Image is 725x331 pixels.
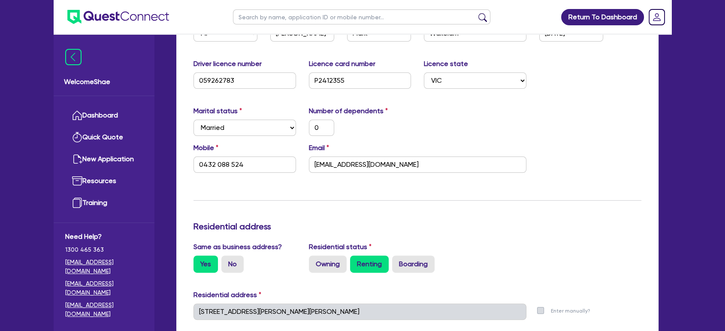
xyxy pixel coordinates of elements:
img: icon-menu-close [65,49,82,65]
label: Driver licence number [193,59,262,69]
label: Marital status [193,106,242,116]
h3: Residential address [193,221,641,232]
label: Email [309,143,329,153]
label: Renting [350,256,389,273]
span: 1300 465 363 [65,245,143,254]
label: Owning [309,256,347,273]
span: Welcome Shae [64,77,144,87]
label: Boarding [392,256,435,273]
label: No [221,256,244,273]
a: Training [65,192,143,214]
a: Return To Dashboard [561,9,644,25]
label: Yes [193,256,218,273]
img: quest-connect-logo-blue [67,10,169,24]
span: Need Help? [65,232,143,242]
a: Dashboard [65,105,143,126]
label: Enter manually? [551,307,590,315]
a: Quick Quote [65,126,143,148]
img: training [72,198,82,208]
a: [EMAIL_ADDRESS][DOMAIN_NAME] [65,301,143,319]
a: Resources [65,170,143,192]
label: Licence state [424,59,468,69]
label: Mobile [193,143,218,153]
label: Licence card number [309,59,375,69]
img: new-application [72,154,82,164]
img: quick-quote [72,132,82,142]
a: Dropdown toggle [646,6,668,28]
label: Same as business address? [193,242,282,252]
label: Residential address [193,290,261,300]
label: Number of dependents [309,106,388,116]
a: New Application [65,148,143,170]
img: resources [72,176,82,186]
a: [EMAIL_ADDRESS][DOMAIN_NAME] [65,258,143,276]
input: Search by name, application ID or mobile number... [233,9,490,24]
a: [EMAIL_ADDRESS][DOMAIN_NAME] [65,279,143,297]
label: Residential status [309,242,372,252]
